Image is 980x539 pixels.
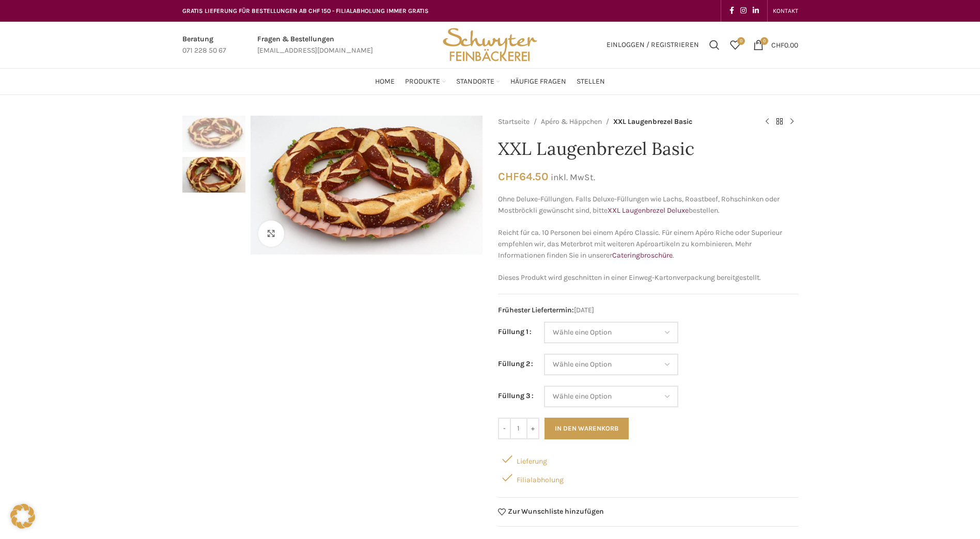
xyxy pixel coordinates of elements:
[541,116,602,128] a: Apéro & Häppchen
[498,450,798,468] div: Lieferung
[773,7,798,14] span: KONTAKT
[725,35,745,55] div: Meine Wunschliste
[405,77,440,87] span: Produkte
[704,35,725,55] a: Suchen
[577,77,605,87] span: Stellen
[725,35,745,55] a: 0
[498,116,530,128] a: Startseite
[498,194,798,217] p: Ohne Deluxe-Füllungen. Falls Deluxe-Füllungen wie Lachs, Roastbeef, Rohschinken oder Mostbröckli ...
[511,418,526,439] input: Produktmenge
[761,116,773,128] a: Previous product
[771,40,798,49] bdi: 0.00
[498,326,532,338] label: Füllung 1
[612,251,673,260] a: Cateringbroschüre
[456,71,500,92] a: Standorte
[748,35,803,55] a: 0 CHF0.00
[498,116,751,128] nav: Breadcrumb
[177,71,803,92] div: Main navigation
[737,4,750,18] a: Instagram social link
[768,1,803,21] div: Secondary navigation
[601,35,704,55] a: Einloggen / Registrieren
[526,418,539,439] input: +
[498,508,604,516] a: Zur Wunschliste hinzufügen
[257,34,373,57] a: Infobox link
[182,34,226,57] a: Infobox link
[750,4,762,18] a: Linkedin social link
[773,1,798,21] a: KONTAKT
[608,206,689,215] a: XXL Laugenbrezel Deluxe
[182,7,429,14] span: GRATIS LIEFERUNG FÜR BESTELLUNGEN AB CHF 150 - FILIALABHOLUNG IMMER GRATIS
[498,227,798,262] p: Reicht für ca. 10 Personen bei einem Apéro Classic. Für einem Apéro Riche oder Superieur empfehle...
[498,390,534,402] label: Füllung 3
[375,71,395,92] a: Home
[375,77,395,87] span: Home
[498,138,798,160] h1: XXL Laugenbrezel Basic
[577,71,605,92] a: Stellen
[182,157,245,193] img: XXL Laugenbrezel Basic – Bild 2
[508,508,604,515] span: Zur Wunschliste hinzufügen
[771,40,784,49] span: CHF
[456,77,494,87] span: Standorte
[439,22,540,68] img: Bäckerei Schwyter
[551,172,595,182] small: inkl. MwSt.
[726,4,737,18] a: Facebook social link
[182,116,245,152] img: XXL Laugenbrezel Basic
[498,358,533,370] label: Füllung 2
[498,468,798,487] div: Filialabholung
[737,37,745,45] span: 0
[498,305,798,316] span: [DATE]
[498,170,519,183] span: CHF
[545,418,629,439] button: In den Warenkorb
[498,306,574,314] span: Frühester Liefertermin:
[613,116,692,128] span: XXL Laugenbrezel Basic
[510,77,566,87] span: Häufige Fragen
[498,418,511,439] input: -
[760,37,768,45] span: 0
[510,71,566,92] a: Häufige Fragen
[498,170,548,183] bdi: 64.50
[786,116,798,128] a: Next product
[405,71,446,92] a: Produkte
[498,272,798,283] p: Dieses Produkt wird geschnitten in einer Einweg-Kartonverpackung bereitgestellt.
[439,40,540,49] a: Site logo
[606,41,699,49] span: Einloggen / Registrieren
